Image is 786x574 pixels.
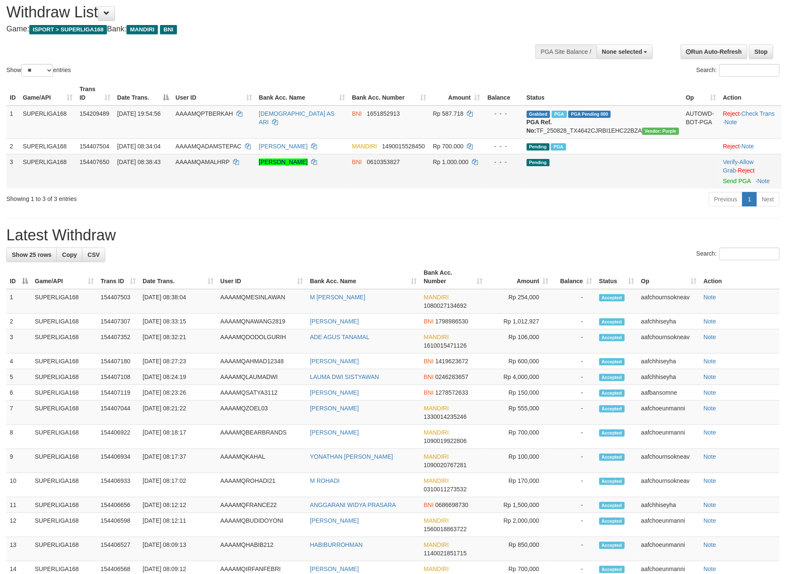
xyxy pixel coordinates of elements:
[552,385,596,401] td: -
[424,437,467,444] span: Copy 1090019922806 to clipboard
[720,154,782,189] td: · ·
[552,265,596,289] th: Balance: activate to sort column ascending
[352,110,362,117] span: BNI
[6,369,31,385] td: 5
[568,111,611,118] span: PGA Pending
[424,294,449,301] span: MANDIRI
[424,429,449,436] span: MANDIRI
[638,513,700,537] td: aafchoeunmanni
[310,334,369,340] a: ADE AGUS TANAMAL
[424,389,434,396] span: BNI
[638,265,700,289] th: Op: activate to sort column ascending
[527,119,552,134] b: PGA Ref. No:
[31,289,97,314] td: SUPERLIGA168
[638,369,700,385] td: aafchhiseyha
[310,517,359,524] a: [PERSON_NAME]
[552,369,596,385] td: -
[682,106,720,139] td: AUTOWD-BOT-PGA
[6,227,780,244] h1: Latest Withdraw
[6,329,31,354] td: 3
[117,159,160,165] span: [DATE] 08:38:43
[6,289,31,314] td: 1
[424,334,449,340] span: MANDIRI
[602,48,643,55] span: None selected
[552,289,596,314] td: -
[424,302,467,309] span: Copy 1080027134692 to clipboard
[97,537,139,561] td: 154406527
[367,110,400,117] span: Copy 1651852913 to clipboard
[719,64,780,77] input: Search:
[139,265,217,289] th: Date Trans.: activate to sort column ascending
[310,541,362,548] a: HABIBURROHMAN
[704,334,716,340] a: Note
[704,389,716,396] a: Note
[31,425,97,449] td: SUPERLIGA168
[424,453,449,460] span: MANDIRI
[424,526,467,532] span: Copy 1560018863722 to clipboard
[527,143,550,150] span: Pending
[31,329,97,354] td: SUPERLIGA168
[20,81,76,106] th: Game/API: activate to sort column ascending
[704,517,716,524] a: Note
[352,159,362,165] span: BNI
[31,497,97,513] td: SUPERLIGA168
[599,518,625,525] span: Accepted
[424,342,467,349] span: Copy 1610015471126 to clipboard
[255,81,348,106] th: Bank Acc. Name: activate to sort column ascending
[310,566,359,572] a: [PERSON_NAME]
[217,289,306,314] td: AAAAMQMESINLAWAN
[31,369,97,385] td: SUPERLIGA168
[114,81,172,106] th: Date Trans.: activate to sort column descending
[742,192,757,206] a: 1
[217,354,306,369] td: AAAAMQAHMAD12348
[749,45,773,59] a: Stop
[97,425,139,449] td: 154406922
[217,425,306,449] td: AAAAMQBEARBRANDS
[435,373,469,380] span: Copy 0246283657 to clipboard
[552,425,596,449] td: -
[424,462,467,468] span: Copy 1090020767281 to clipboard
[523,106,683,139] td: TF_250828_TX4642CJRBI1EHC22BZA
[31,265,97,289] th: Game/API: activate to sort column ascending
[217,401,306,425] td: AAAAMQZOEL03
[6,314,31,329] td: 2
[552,473,596,497] td: -
[310,294,365,301] a: M [PERSON_NAME]
[217,329,306,354] td: AAAAMQDODOLGURIH
[139,537,217,561] td: [DATE] 08:09:13
[217,265,306,289] th: User ID: activate to sort column ascending
[424,517,449,524] span: MANDIRI
[704,502,716,508] a: Note
[741,143,754,150] a: Note
[596,265,638,289] th: Status: activate to sort column ascending
[552,401,596,425] td: -
[259,159,308,165] a: [PERSON_NAME]
[424,413,467,420] span: Copy 1330014235246 to clipboard
[424,318,434,325] span: BNI
[599,566,625,573] span: Accepted
[435,358,469,365] span: Copy 1419623672 to clipboard
[6,191,321,203] div: Showing 1 to 3 of 3 entries
[139,513,217,537] td: [DATE] 08:12:11
[6,497,31,513] td: 11
[6,513,31,537] td: 12
[681,45,747,59] a: Run Auto-Refresh
[552,111,567,118] span: Marked by aafchhiseyha
[599,502,625,509] span: Accepted
[720,81,782,106] th: Action
[486,385,552,401] td: Rp 150,000
[31,385,97,401] td: SUPERLIGA168
[97,314,139,329] td: 154407307
[486,401,552,425] td: Rp 555,000
[12,251,51,258] span: Show 25 rows
[139,473,217,497] td: [DATE] 08:17:02
[6,154,20,189] td: 3
[6,64,71,77] label: Show entries
[486,354,552,369] td: Rp 600,000
[97,513,139,537] td: 154406598
[139,289,217,314] td: [DATE] 08:38:04
[723,159,754,174] a: Allow Grab
[551,143,566,150] span: Marked by aafchoeunmanni
[6,473,31,497] td: 10
[172,81,255,106] th: User ID: activate to sort column ascending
